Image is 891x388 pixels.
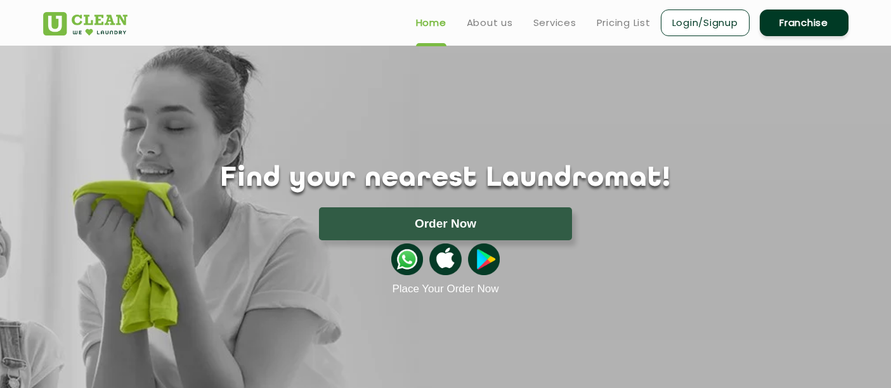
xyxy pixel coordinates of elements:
img: whatsappicon.png [391,243,423,275]
a: About us [467,15,513,30]
a: Home [416,15,446,30]
a: Place Your Order Now [392,283,498,295]
button: Order Now [319,207,572,240]
img: UClean Laundry and Dry Cleaning [43,12,127,36]
a: Pricing List [597,15,651,30]
a: Services [533,15,576,30]
a: Login/Signup [661,10,750,36]
h1: Find your nearest Laundromat! [34,163,858,195]
a: Franchise [760,10,849,36]
img: playstoreicon.png [468,243,500,275]
img: apple-icon.png [429,243,461,275]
